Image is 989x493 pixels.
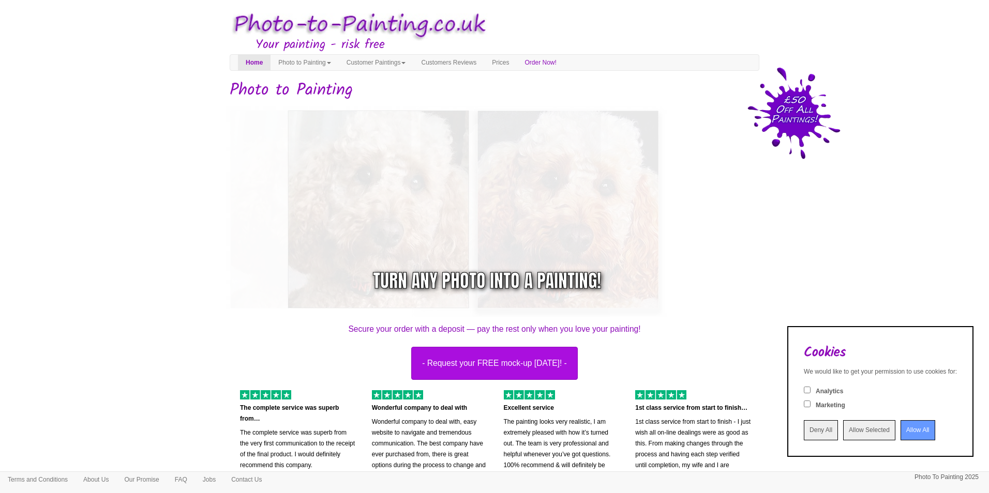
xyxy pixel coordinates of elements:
[167,472,195,487] a: FAQ
[256,38,759,52] h3: Your painting - risk free
[484,55,517,70] a: Prices
[224,5,489,45] img: Photo to Painting
[504,403,620,413] p: Excellent service
[372,417,488,492] p: Wonderful company to deal with, easy website to navigate and tremendous communication. The best c...
[843,420,895,440] input: Allow Selected
[230,81,759,99] h1: Photo to Painting
[279,102,667,317] img: monty-small.jpg
[413,55,484,70] a: Customers Reviews
[816,387,843,396] label: Analytics
[517,55,564,70] a: Order Now!
[195,472,223,487] a: Jobs
[222,102,610,317] img: Oil painting of a dog
[816,401,845,410] label: Marketing
[373,268,601,294] div: Turn any photo into a painting!
[504,417,620,482] p: The painting looks very realistic, I am extremely pleased with how it’s turned out. The team is v...
[222,347,767,380] a: - Request your FREE mock-up [DATE]! -
[372,403,488,413] p: Wonderful company to deal with
[339,55,414,70] a: Customer Paintings
[240,390,291,399] img: 5 of out 5 stars
[372,390,423,399] img: 5 of out 5 stars
[240,403,356,424] p: The complete service was superb from…
[804,420,838,440] input: Deny All
[238,55,271,70] a: Home
[747,67,841,159] img: 50 pound price drop
[76,472,116,487] a: About Us
[635,390,686,399] img: 5 of out 5 stars
[411,347,578,380] button: - Request your FREE mock-up [DATE]! -
[901,420,935,440] input: Allow All
[915,472,979,483] p: Photo To Painting 2025
[223,472,269,487] a: Contact Us
[804,367,957,376] div: We would like to get your permission to use cookies for:
[804,345,957,360] h2: Cookies
[240,427,356,471] p: The complete service was superb from the very first communication to the receipt of the final pro...
[635,403,752,413] p: 1st class service from start to finish…
[116,472,167,487] a: Our Promise
[271,55,338,70] a: Photo to Painting
[504,390,555,399] img: 5 of out 5 stars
